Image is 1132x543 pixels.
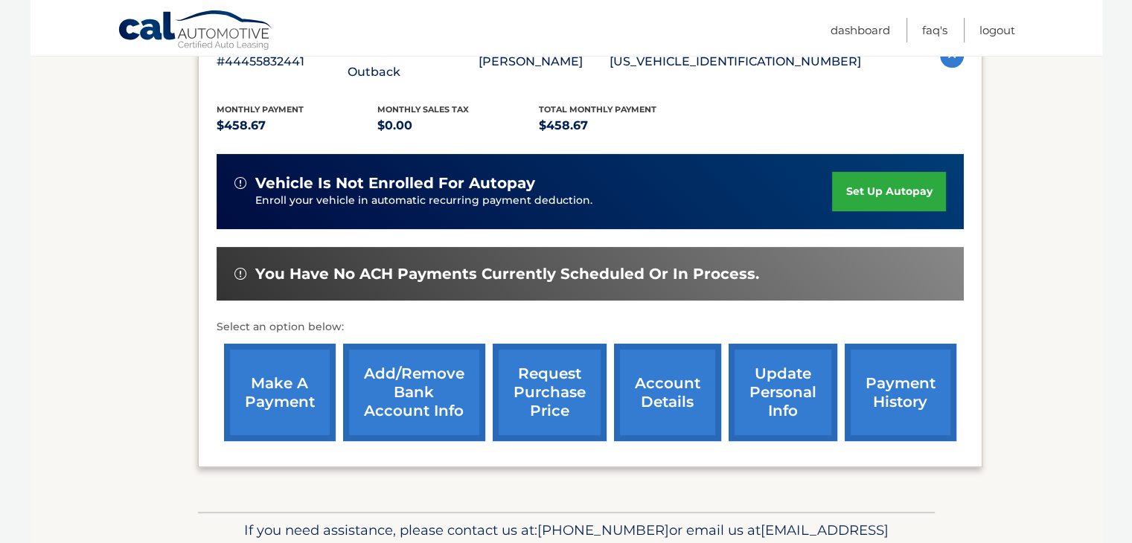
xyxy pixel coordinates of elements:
[614,344,721,441] a: account details
[234,268,246,280] img: alert-white.svg
[217,51,348,72] p: #44455832441
[729,344,837,441] a: update personal info
[922,18,947,42] a: FAQ's
[255,193,833,209] p: Enroll your vehicle in automatic recurring payment deduction.
[234,177,246,189] img: alert-white.svg
[537,521,669,539] span: [PHONE_NUMBER]
[539,104,656,115] span: Total Monthly Payment
[832,172,945,211] a: set up autopay
[377,115,539,136] p: $0.00
[493,344,607,441] a: request purchase price
[845,344,956,441] a: payment history
[348,41,479,83] p: 2025 Subaru Outback
[831,18,890,42] a: Dashboard
[255,174,535,193] span: vehicle is not enrolled for autopay
[217,318,964,336] p: Select an option below:
[118,10,274,53] a: Cal Automotive
[479,51,610,72] p: [PERSON_NAME]
[224,344,336,441] a: make a payment
[539,115,700,136] p: $458.67
[377,104,469,115] span: Monthly sales Tax
[217,115,378,136] p: $458.67
[610,51,861,72] p: [US_VEHICLE_IDENTIFICATION_NUMBER]
[979,18,1015,42] a: Logout
[217,104,304,115] span: Monthly Payment
[255,265,759,283] span: You have no ACH payments currently scheduled or in process.
[343,344,485,441] a: Add/Remove bank account info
